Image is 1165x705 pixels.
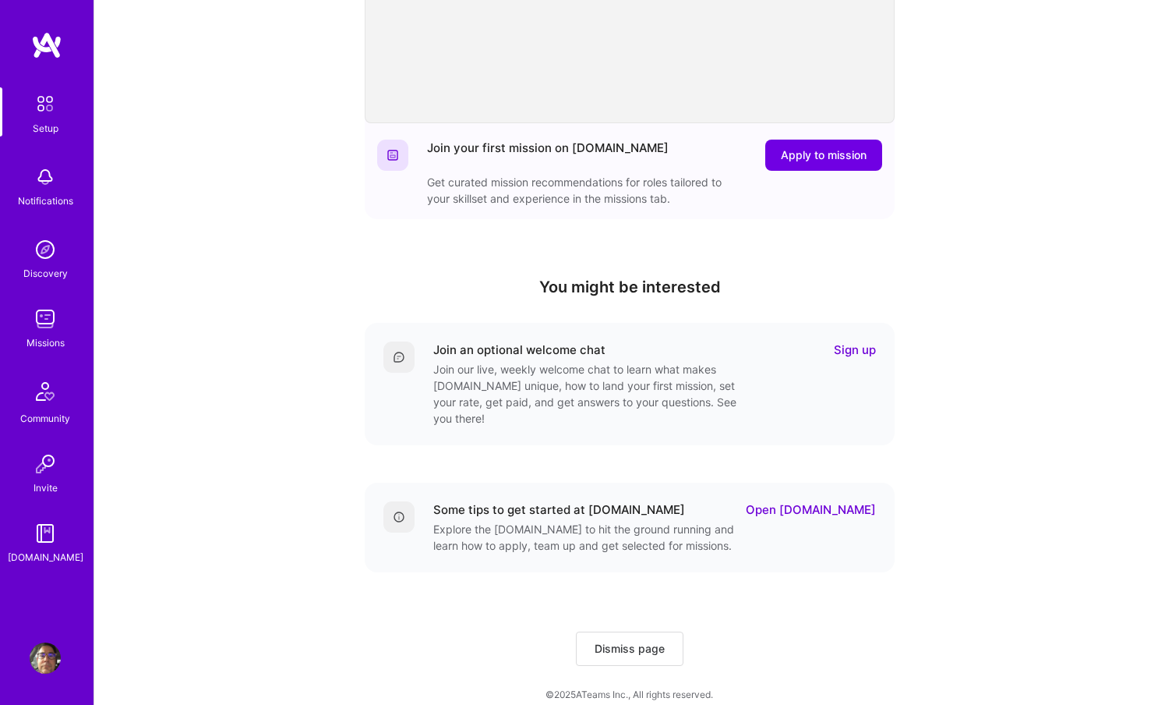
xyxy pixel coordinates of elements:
[387,149,399,161] img: Website
[365,278,895,296] h4: You might be interested
[23,265,68,282] div: Discovery
[8,549,83,565] div: [DOMAIN_NAME]
[33,120,58,136] div: Setup
[433,361,745,427] div: Join our live, weekly welcome chat to learn what makes [DOMAIN_NAME] unique, how to land your fir...
[393,351,405,363] img: Comment
[30,161,61,193] img: bell
[433,501,685,518] div: Some tips to get started at [DOMAIN_NAME]
[26,335,65,351] div: Missions
[30,234,61,265] img: discovery
[433,521,745,554] div: Explore the [DOMAIN_NAME] to hit the ground running and learn how to apply, team up and get selec...
[26,373,64,410] img: Community
[427,174,739,207] div: Get curated mission recommendations for roles tailored to your skillset and experience in the mis...
[30,518,61,549] img: guide book
[34,480,58,496] div: Invite
[595,641,665,657] span: Dismiss page
[393,511,405,523] img: Details
[30,643,61,674] img: User Avatar
[433,342,605,358] div: Join an optional welcome chat
[20,410,70,427] div: Community
[31,31,62,59] img: logo
[746,501,876,518] a: Open [DOMAIN_NAME]
[427,140,669,171] div: Join your first mission on [DOMAIN_NAME]
[30,448,61,480] img: Invite
[29,87,62,120] img: setup
[30,303,61,335] img: teamwork
[18,193,73,209] div: Notifications
[834,342,876,358] a: Sign up
[781,147,867,163] span: Apply to mission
